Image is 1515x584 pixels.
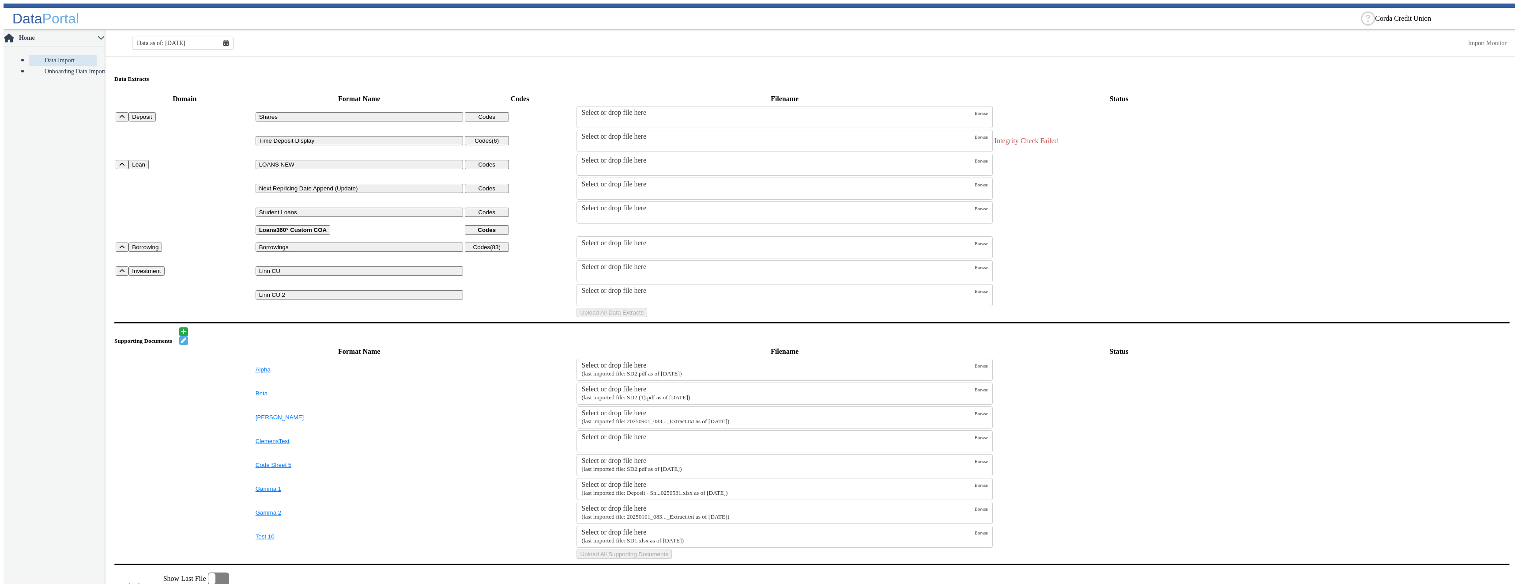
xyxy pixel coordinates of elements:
[581,489,727,496] small: Deposit - Shares - First Harvest FCU_Shares 20250531.xlsx
[256,438,463,444] button: ClemensTest
[581,537,683,544] small: SD1.xlsx
[975,483,987,488] span: Browse
[128,243,162,252] button: Borrowing
[581,133,975,140] div: Select or drop file here
[581,385,975,393] div: Select or drop file here
[975,364,987,368] span: Browse
[256,184,463,193] button: Next Repricing Date Append (Update)
[128,112,155,121] button: Deposit
[581,418,729,425] small: 20250901_083049_000.Darling_Consulting_Time_Deposits_Certificates_Extract.txt
[576,93,993,105] th: Filename
[259,227,327,233] b: Loans360° Custom COA
[42,11,79,27] span: Portal
[256,414,463,421] button: [PERSON_NAME]
[581,287,975,295] div: Select or drop file here
[581,457,975,465] div: Select or drop file here
[490,244,501,250] span: (83)
[128,266,164,276] button: Investment
[577,550,671,559] button: Upload All Supporting Documents
[255,93,464,105] th: Format Name
[256,290,463,300] button: Linn CU 2
[256,266,463,276] button: Linn CU
[581,504,975,512] div: Select or drop file here
[975,265,987,270] span: Browse
[114,92,1510,319] table: Uploads
[12,11,42,27] span: Data
[256,533,463,540] button: Test 10
[465,136,509,145] button: Codes(6)
[465,225,509,235] button: Codes
[975,135,987,140] span: Browse
[465,208,509,217] button: Codes
[464,93,576,105] th: Codes
[256,112,463,121] button: Shares
[975,387,987,392] span: Browse
[581,466,682,472] small: SD2.pdf
[256,462,463,468] button: Code Sheet 5
[256,390,463,397] button: Beta
[179,336,188,345] button: Edit document
[975,411,987,416] span: Browse
[581,361,975,369] div: Select or drop file here
[975,459,987,464] span: Browse
[255,346,464,357] th: Format Name
[577,308,647,317] button: Upload All Data Extracts
[1361,11,1375,26] div: Help
[115,93,254,105] th: Domain
[581,180,975,188] div: Select or drop file here
[137,40,185,47] span: Data as of: [DATE]
[465,160,509,169] button: Codes
[465,112,509,121] button: Codes
[492,137,499,144] span: (6)
[465,243,509,252] button: Codes(83)
[975,507,987,512] span: Browse
[581,109,975,117] div: Select or drop file here
[975,206,987,211] span: Browse
[29,66,97,77] a: Onboarding Data Import
[576,346,993,357] th: Filename
[581,481,975,489] div: Select or drop file here
[128,160,149,169] button: Loan
[581,513,729,520] small: 20250101_083047_000.Darling_Consulting_Share_Detail_Extract.txt
[581,156,975,164] div: Select or drop file here
[581,433,975,441] div: Select or drop file here
[465,184,509,193] button: Codes
[1375,15,1507,23] ng-select: Corda Credit Union
[581,528,975,536] div: Select or drop file here
[994,346,1244,357] th: Status
[581,409,975,417] div: Select or drop file here
[975,289,987,294] span: Browse
[975,241,987,246] span: Browse
[256,136,463,145] button: Time Deposit Display
[256,366,463,373] button: Alpha
[114,76,1510,83] h5: Data Extracts
[4,46,105,85] p-accordion-content: Home
[1468,40,1507,46] a: This is available for Darling Employees only
[29,55,97,66] a: Data Import
[975,159,987,163] span: Browse
[256,509,463,516] button: Gamma 2
[256,243,463,252] button: Borrowings
[975,111,987,116] span: Browse
[256,208,463,217] button: Student Loans
[114,345,1510,560] table: SupportingDocs
[581,239,975,247] div: Select or drop file here
[975,182,987,187] span: Browse
[4,30,105,46] p-accordion-header: Home
[18,34,98,42] span: Home
[256,160,463,169] button: LOANS NEW
[975,435,987,440] span: Browse
[994,93,1244,105] th: Status
[975,531,987,535] span: Browse
[581,370,682,377] small: SD2.pdf
[179,327,188,336] button: Add document
[581,394,690,401] small: SD2 (1).pdf
[114,338,176,345] h5: Supporting Documents
[256,225,330,235] button: Loans360° Custom COA
[995,137,1058,144] span: Integrity Check Failed
[581,204,975,212] div: Select or drop file here
[581,263,975,271] div: Select or drop file here
[256,485,463,492] button: Gamma 1
[478,227,496,233] b: Codes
